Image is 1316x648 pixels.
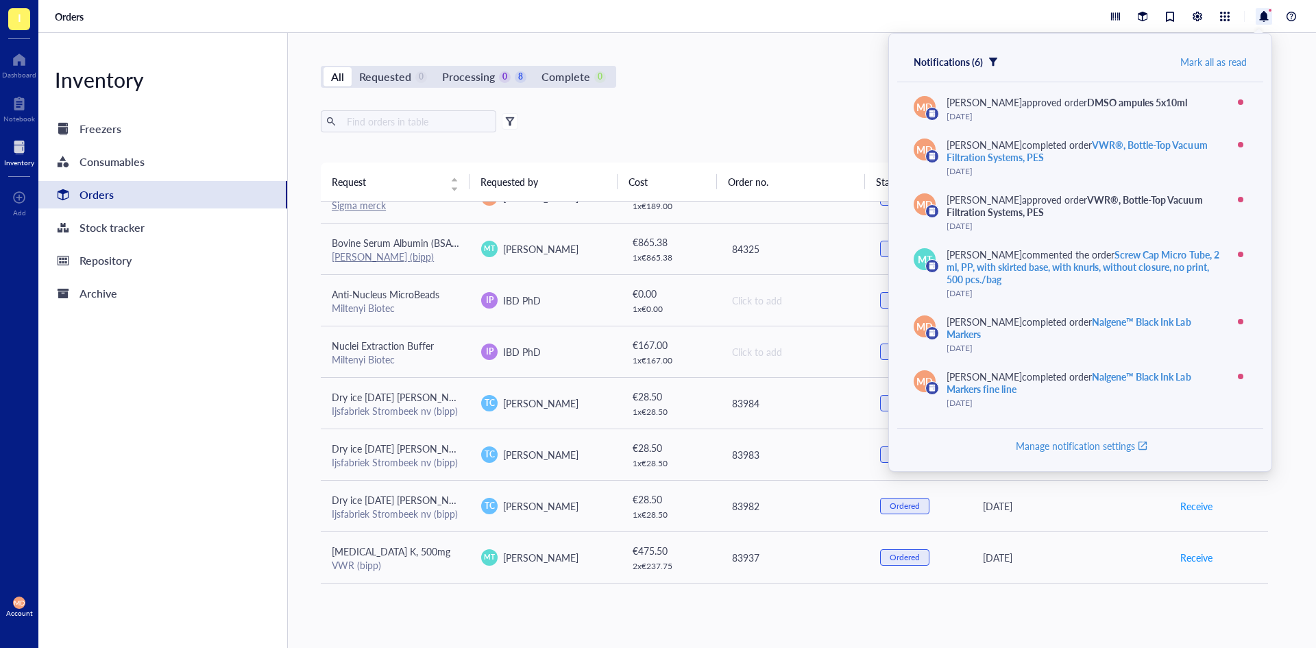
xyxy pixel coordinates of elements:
a: [PERSON_NAME] (bipp) [332,250,434,263]
div: [PERSON_NAME] approved order [947,193,1223,218]
a: MD[PERSON_NAME]completed orderVWR®, Bottle-Top Vacuum Filtration Systems, PES[DATE] [897,130,1263,185]
div: € 167.00 [633,337,709,352]
div: [DATE] [983,550,1158,565]
span: TC [485,448,495,461]
span: Manage notification settings [1016,440,1135,452]
span: Bovine Serum Albumin (BSA) Fraction V , [GEOGRAPHIC_DATA] Origine ≥98 %, [MEDICAL_DATA]-free, IgG... [332,236,840,250]
div: € 0.00 [633,286,709,301]
div: [DATE] [947,343,1223,354]
div: [DATE] [947,166,1223,177]
th: Cost [618,163,716,201]
div: Click to add [732,344,858,359]
a: MD[PERSON_NAME]completed orderNalgene™ Black Ink Lab Markers fine line[DATE] [897,362,1263,417]
div: [DATE] [947,398,1223,409]
div: 1 x € 865.38 [633,252,709,263]
div: segmented control [321,66,616,88]
div: 1 x € 0.00 [633,304,709,315]
div: Ijsfabriek Strombeek nv (bipp) [332,507,459,520]
span: MD [916,142,933,157]
span: MD [916,374,933,389]
span: IP [486,294,493,307]
div: Stock tracker [80,218,145,237]
span: MT [485,552,495,562]
div: € 28.50 [633,440,709,455]
div: Notifications (6) [914,54,983,69]
span: Dry ice [DATE] [PERSON_NAME] [332,442,472,455]
a: Inventory [4,136,34,167]
div: Repository [80,251,132,270]
div: 1 x € 28.50 [633,458,709,469]
div: [DATE] [947,111,1187,122]
th: Status [865,163,964,201]
span: Receive [1180,499,1213,514]
a: Archive [38,280,287,307]
span: TC [485,397,495,409]
div: 0 [499,71,511,83]
span: MD [916,197,933,212]
span: I [18,9,21,26]
div: Account [6,609,33,617]
span: MT [485,243,495,254]
div: Processing [442,67,495,86]
div: Ijsfabriek Strombeek nv (bipp) [332,456,459,468]
div: Nalgene™ Black Ink Lab Markers [947,315,1191,341]
a: Orders [38,181,287,208]
div: [PERSON_NAME] completed order [947,315,1223,340]
div: [DATE] [983,499,1158,514]
div: 1 x € 28.50 [633,509,709,520]
span: [MEDICAL_DATA] K, 500mg [332,544,450,558]
span: Receive [1180,550,1213,565]
div: All [331,67,344,86]
th: Request [321,163,470,201]
div: Consumables [80,152,145,171]
div: Orders [80,185,114,204]
div: [PERSON_NAME] commented the order [947,248,1223,285]
div: 83937 [732,550,858,565]
div: [DATE] [947,288,1223,299]
span: MD [916,99,933,115]
span: [PERSON_NAME] [503,191,578,204]
div: € 28.50 [633,492,709,507]
div: € 475.50 [633,543,709,558]
span: IBD PhD [503,345,541,359]
th: Requested by [470,163,618,201]
div: [PERSON_NAME] completed order [947,370,1223,395]
div: [DATE] [947,221,1223,232]
div: Click to add [732,293,858,308]
th: Order no. [717,163,866,201]
div: VWR®, Bottle-Top Vacuum Filtration Systems, PES [947,193,1203,219]
div: € 865.38 [633,235,709,250]
input: Find orders in table [341,111,491,132]
div: Ijsfabriek Strombeek nv (bipp) [332,405,459,417]
div: € 28.50 [633,389,709,404]
div: Dashboard [2,71,36,79]
a: Consumables [38,148,287,176]
div: Notebook [3,115,35,123]
span: Dry ice [DATE] [PERSON_NAME] [332,390,472,404]
div: Miltenyi Biotec [332,353,459,365]
div: [PERSON_NAME] approved order [947,96,1187,108]
div: Add [13,208,26,217]
td: 83982 [720,480,869,531]
span: [PERSON_NAME] [503,499,578,513]
div: [PERSON_NAME] completed order [947,139,1223,163]
div: Complete [541,67,589,86]
span: Dry ice [DATE] [PERSON_NAME] [332,493,472,507]
a: MT[PERSON_NAME]commented the orderScrew Cap Micro Tube, 2 ml, PP, with skirted base, with knurls,... [897,240,1263,307]
span: [PERSON_NAME] [503,396,578,410]
span: MD [14,599,25,607]
span: Nuclei Extraction Buffer [332,339,434,352]
td: Click to add [720,326,869,377]
button: Receive [1180,547,1213,568]
a: Notebook [3,93,35,123]
span: IBD PhD [503,293,541,307]
div: 1 x € 167.00 [633,355,709,366]
div: Requested [359,67,411,86]
a: MD[PERSON_NAME]completed orderNalgene™ Black Ink Lab Markers[DATE] [897,307,1263,362]
div: 1 x € 28.50 [633,407,709,418]
div: 83982 [732,499,858,514]
button: Manage notification settings [1013,437,1138,454]
div: 8 [515,71,526,83]
button: Receive [1180,495,1213,517]
div: 1 x € 189.00 [633,201,709,212]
